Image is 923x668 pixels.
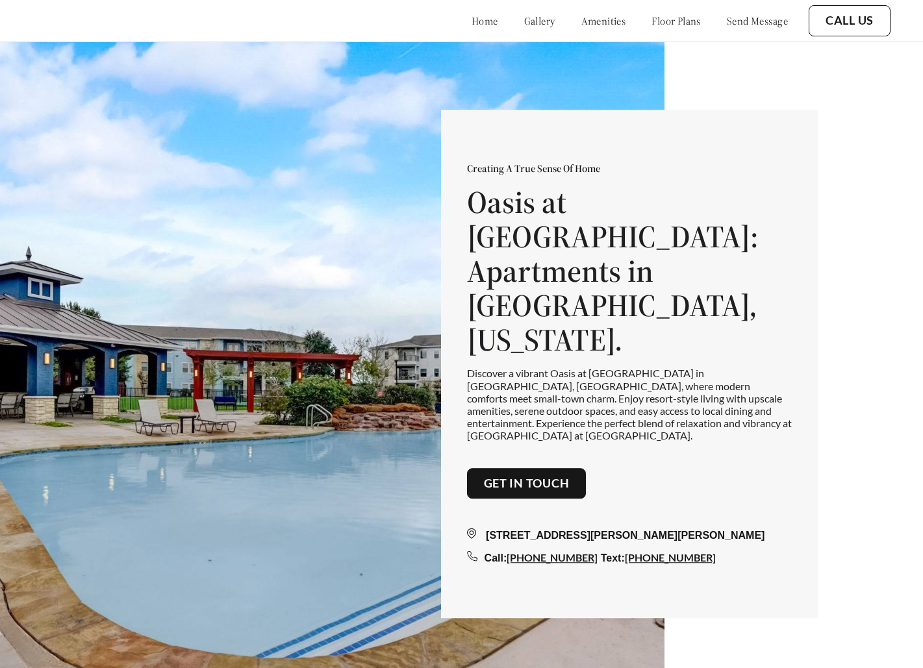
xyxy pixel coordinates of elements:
a: [PHONE_NUMBER] [507,551,598,563]
a: amenities [581,14,626,27]
h1: Oasis at [GEOGRAPHIC_DATA]: Apartments in [GEOGRAPHIC_DATA], [US_STATE]. [467,186,792,357]
a: [PHONE_NUMBER] [625,551,716,563]
button: Get in touch [467,468,587,499]
span: Text: [601,552,625,563]
div: [STREET_ADDRESS][PERSON_NAME][PERSON_NAME] [467,528,792,543]
a: floor plans [651,14,701,27]
p: Discover a vibrant Oasis at [GEOGRAPHIC_DATA] in [GEOGRAPHIC_DATA], [GEOGRAPHIC_DATA], where mode... [467,367,792,442]
a: home [472,14,498,27]
span: Call: [485,552,507,563]
button: Call Us [809,5,891,36]
a: gallery [524,14,555,27]
a: Get in touch [484,476,570,491]
p: Creating A True Sense Of Home [467,162,792,175]
a: send message [727,14,788,27]
a: Call Us [826,14,874,28]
